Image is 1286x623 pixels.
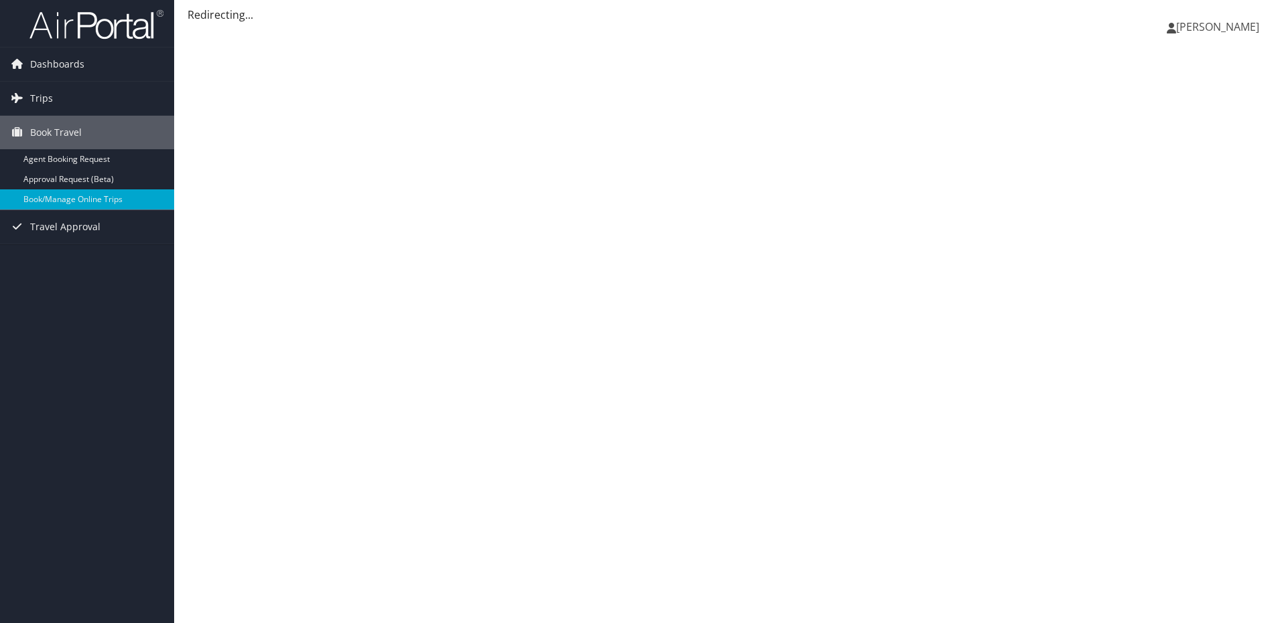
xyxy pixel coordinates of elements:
[30,48,84,81] span: Dashboards
[188,7,1273,23] div: Redirecting...
[1176,19,1259,34] span: [PERSON_NAME]
[1167,7,1273,47] a: [PERSON_NAME]
[30,210,100,244] span: Travel Approval
[30,116,82,149] span: Book Travel
[30,82,53,115] span: Trips
[29,9,163,40] img: airportal-logo.png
